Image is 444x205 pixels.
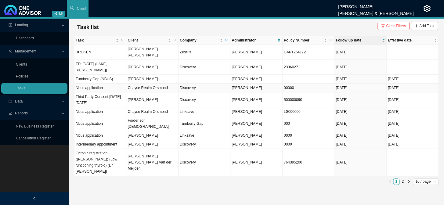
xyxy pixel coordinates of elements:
li: Previous Page [387,178,393,185]
td: Turnberry Gap [179,116,230,131]
button: left [387,178,393,185]
td: [PERSON_NAME] [126,140,178,149]
td: Discovery [179,149,230,176]
td: Nbus application [74,107,126,116]
td: [DATE] [334,75,386,84]
td: BROKEN [74,45,126,60]
span: search [120,36,125,45]
span: Policy Number [284,37,323,43]
td: Discovery [179,140,230,149]
span: line-chart [9,111,12,115]
th: Task [74,36,126,45]
td: [DATE] [334,45,386,60]
span: [PERSON_NAME] [232,98,262,102]
td: [DATE] [334,84,386,92]
td: [PERSON_NAME] [PERSON_NAME] [126,45,178,60]
a: Tasks [16,86,25,90]
td: TD: [DATE] (LAKE,[PERSON_NAME]) [74,60,126,75]
td: Nbus application [74,116,126,131]
li: 2 [399,178,406,185]
td: [DATE] [387,131,439,140]
span: Reports [15,111,28,115]
a: Clients [16,62,27,67]
td: 00000 [283,84,334,92]
span: filter [381,24,385,28]
img: 2df55531c6924b55f21c4cf5d4484680-logo-light.svg [4,5,41,15]
td: Nbus application [74,131,126,140]
td: Forder son [DEMOGRAPHIC_DATA] [126,116,178,131]
th: Effective date [387,36,439,45]
th: Policy Number [283,36,334,45]
span: 10 / page [415,179,436,185]
span: Task [76,37,114,43]
td: LS000000 [283,107,334,116]
td: Zestlife [179,45,230,60]
a: New Business Register [16,124,54,128]
td: [DATE] [334,149,386,176]
span: [PERSON_NAME] [232,110,262,114]
td: Linksave [179,107,230,116]
td: Discovery [179,92,230,107]
span: [PERSON_NAME] [232,133,262,138]
span: Add Task [419,23,434,29]
td: [DATE] [334,131,386,140]
span: left [388,180,391,183]
th: Company [179,36,230,45]
span: filter [277,39,280,42]
span: plus [414,24,418,28]
td: 2336027 [283,60,334,75]
a: Policies [16,74,28,78]
button: right [406,178,412,185]
td: [DATE] [334,116,386,131]
span: left [33,196,36,200]
li: Next Page [406,178,412,185]
td: [DATE] [334,92,386,107]
span: search [172,36,178,45]
span: Company [180,37,218,43]
td: [DATE] [387,116,439,131]
span: Administrator [232,37,275,43]
a: Dashboard [16,36,34,40]
td: Nbus application [74,84,126,92]
span: Follow up date [336,37,381,43]
div: Page Size [413,178,439,185]
td: Chayse Realm Orsmond [126,107,178,116]
td: [DATE] [387,107,439,116]
span: search [121,39,124,42]
span: user [9,49,12,53]
span: [PERSON_NAME] [232,50,262,54]
td: [DATE] [334,60,386,75]
div: [PERSON_NAME] [338,2,413,8]
span: right [407,180,410,183]
span: Client [77,6,86,11]
span: [PERSON_NAME] [232,142,262,146]
th: Client [126,36,178,45]
td: [PERSON_NAME] [126,92,178,107]
a: 1 [393,179,399,185]
span: setting [423,5,431,12]
span: search [173,39,176,42]
a: 2 [400,179,406,185]
td: 000 [283,116,334,131]
span: [PERSON_NAME] [232,121,262,126]
span: [PERSON_NAME] [232,86,262,90]
td: 500000090 [283,92,334,107]
td: [DATE] [387,140,439,149]
td: Third Party Consent [DATE]-[DATE] [74,92,126,107]
span: search [225,39,228,42]
span: [PERSON_NAME] [232,77,262,81]
span: search [329,39,332,42]
span: Task list [77,24,99,30]
span: v1.9.6 [52,11,65,17]
li: 1 [393,178,399,185]
span: Landing [15,23,28,27]
td: [PERSON_NAME] [PERSON_NAME] Van der Meijden [126,149,178,176]
span: search [328,36,334,45]
td: Discovery [179,60,230,75]
td: Discovery [179,84,230,92]
span: Client [128,37,166,43]
span: filter [276,36,282,45]
span: [PERSON_NAME] [232,160,262,164]
span: Data [15,99,23,103]
td: [DATE] [334,107,386,116]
